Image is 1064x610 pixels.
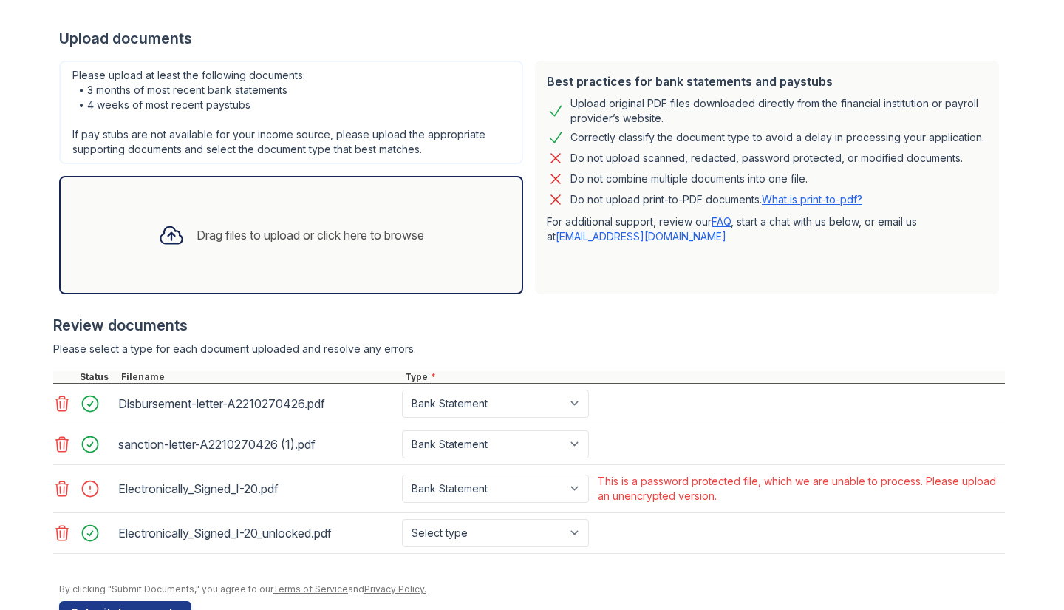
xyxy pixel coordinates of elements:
[59,583,1005,595] div: By clicking "Submit Documents," you agree to our and
[53,315,1005,336] div: Review documents
[59,61,523,164] div: Please upload at least the following documents: • 3 months of most recent bank statements • 4 wee...
[118,433,396,456] div: sanction-letter-A2210270426 (1).pdf
[570,96,987,126] div: Upload original PDF files downloaded directly from the financial institution or payroll provider’...
[118,371,402,383] div: Filename
[570,170,808,188] div: Do not combine multiple documents into one file.
[598,474,1002,504] div: This is a password protected file, which we are unable to process. Please upload an unencrypted v...
[364,583,426,594] a: Privacy Policy.
[402,371,1005,383] div: Type
[273,583,348,594] a: Terms of Service
[570,149,963,167] div: Do not upload scanned, redacted, password protected, or modified documents.
[53,342,1005,356] div: Please select a type for each document uploaded and resolve any errors.
[77,371,118,383] div: Status
[197,226,424,244] div: Drag files to upload or click here to browse
[547,214,987,244] p: For additional support, review our , start a chat with us below, or email us at
[547,72,987,90] div: Best practices for bank statements and paystubs
[570,192,862,207] p: Do not upload print-to-PDF documents.
[570,129,984,146] div: Correctly classify the document type to avoid a delay in processing your application.
[59,28,1005,49] div: Upload documents
[712,215,731,228] a: FAQ
[118,477,396,501] div: Electronically_Signed_I-20.pdf
[556,230,726,243] a: [EMAIL_ADDRESS][DOMAIN_NAME]
[118,521,396,545] div: Electronically_Signed_I-20_unlocked.pdf
[762,193,862,206] a: What is print-to-pdf?
[118,392,396,416] div: Disbursement-letter-A2210270426.pdf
